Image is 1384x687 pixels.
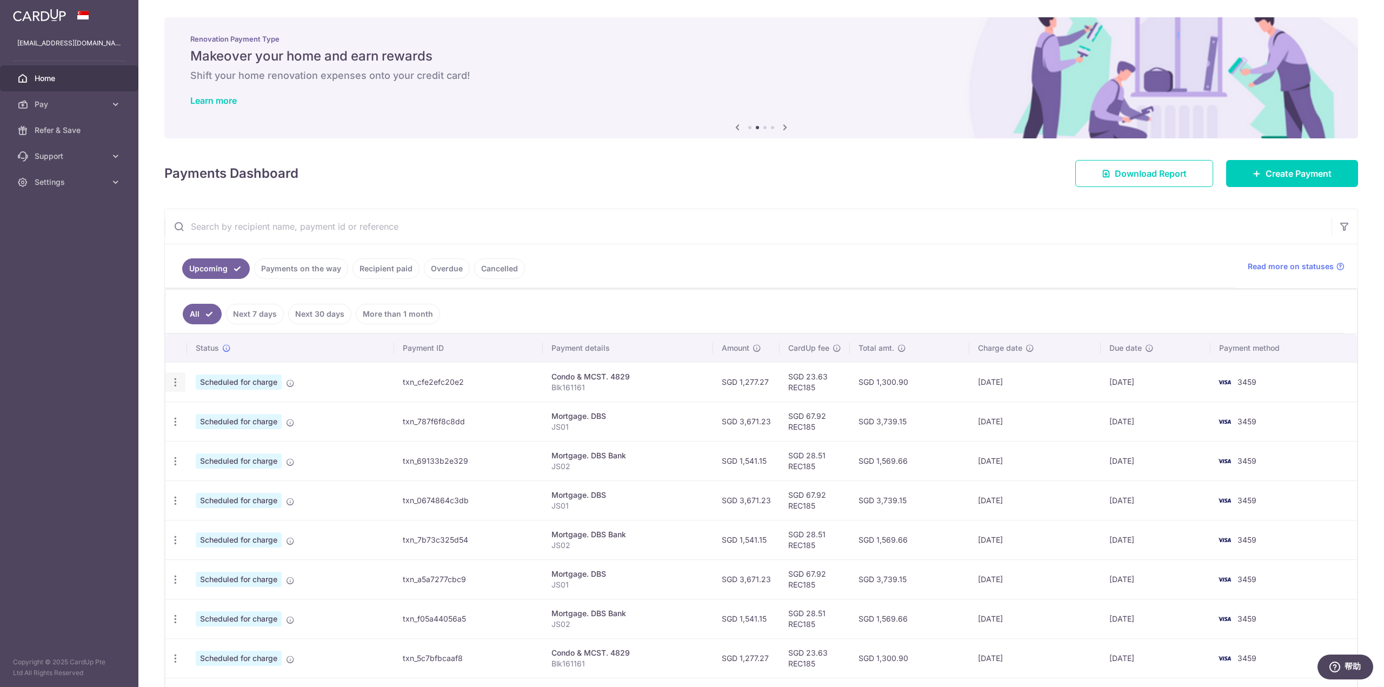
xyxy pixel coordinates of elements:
span: Scheduled for charge [196,572,282,587]
span: Scheduled for charge [196,375,282,390]
div: Mortgage. DBS Bank [551,608,705,619]
a: Download Report [1075,160,1213,187]
span: Create Payment [1266,167,1332,180]
h5: Makeover your home and earn rewards [190,48,1332,65]
td: txn_7b73c325d54 [394,520,543,559]
a: Cancelled [474,258,525,279]
span: 3459 [1237,496,1256,505]
img: CardUp [13,9,66,22]
td: [DATE] [969,638,1100,678]
td: txn_a5a7277cbc9 [394,559,543,599]
span: 3459 [1237,575,1256,584]
span: Pay [35,99,106,110]
span: Scheduled for charge [196,611,282,626]
td: SGD 28.51 REC185 [780,520,850,559]
a: Payments on the way [254,258,348,279]
span: Scheduled for charge [196,651,282,666]
div: Condo & MCST. 4829 [551,371,705,382]
p: JS01 [551,501,705,511]
h4: Payments Dashboard [164,164,298,183]
td: SGD 28.51 REC185 [780,599,850,638]
td: SGD 1,277.27 [713,638,780,678]
span: 3459 [1237,456,1256,465]
img: Bank Card [1214,533,1235,546]
td: [DATE] [1101,638,1210,678]
a: Upcoming [182,258,250,279]
a: Next 30 days [288,304,351,324]
div: Mortgage. DBS Bank [551,450,705,461]
td: SGD 1,569.66 [850,520,969,559]
p: Blk161161 [551,382,705,393]
td: [DATE] [1101,559,1210,599]
p: [EMAIL_ADDRESS][DOMAIN_NAME] [17,38,121,49]
img: Bank Card [1214,573,1235,586]
td: SGD 67.92 REC185 [780,402,850,441]
img: Bank Card [1214,494,1235,507]
td: txn_5c7bfbcaaf8 [394,638,543,678]
img: Bank Card [1214,376,1235,389]
div: Mortgage. DBS Bank [551,529,705,540]
div: Mortgage. DBS [551,569,705,579]
span: Read more on statuses [1248,261,1334,272]
td: SGD 3,739.15 [850,481,969,520]
img: Bank Card [1214,612,1235,625]
span: Scheduled for charge [196,532,282,548]
span: 3459 [1237,377,1256,386]
td: SGD 3,671.23 [713,402,780,441]
p: JS01 [551,579,705,590]
p: JS02 [551,619,705,630]
span: Total amt. [859,343,894,353]
td: SGD 1,541.15 [713,599,780,638]
td: txn_0674864c3db [394,481,543,520]
span: Scheduled for charge [196,414,282,429]
div: Condo & MCST. 4829 [551,648,705,658]
td: [DATE] [1101,520,1210,559]
div: Mortgage. DBS [551,490,705,501]
td: [DATE] [1101,481,1210,520]
span: Home [35,73,106,84]
span: 3459 [1237,417,1256,426]
td: SGD 3,671.23 [713,559,780,599]
p: JS02 [551,461,705,472]
td: [DATE] [969,362,1100,402]
p: JS02 [551,540,705,551]
a: Read more on statuses [1248,261,1345,272]
a: Next 7 days [226,304,284,324]
td: [DATE] [969,599,1100,638]
td: SGD 28.51 REC185 [780,441,850,481]
a: Recipient paid [352,258,420,279]
span: Scheduled for charge [196,493,282,508]
td: SGD 3,739.15 [850,559,969,599]
h6: Shift your home renovation expenses onto your credit card! [190,69,1332,82]
img: Bank Card [1214,415,1235,428]
td: SGD 1,569.66 [850,441,969,481]
td: txn_787f6f8c8dd [394,402,543,441]
th: Payment ID [394,334,543,362]
span: Status [196,343,219,353]
span: Charge date [978,343,1022,353]
a: All [183,304,222,324]
td: [DATE] [1101,441,1210,481]
p: Blk161161 [551,658,705,669]
span: Due date [1109,343,1142,353]
td: [DATE] [1101,402,1210,441]
iframe: 打开一个小组件，您可以在其中找到更多信息 [1317,655,1373,682]
span: Scheduled for charge [196,453,282,469]
td: txn_cfe2efc20e2 [394,362,543,402]
img: Bank Card [1214,455,1235,468]
img: Renovation banner [164,17,1358,138]
span: Settings [35,177,106,188]
th: Payment method [1210,334,1357,362]
td: SGD 1,277.27 [713,362,780,402]
td: SGD 1,569.66 [850,599,969,638]
td: [DATE] [969,402,1100,441]
span: CardUp fee [788,343,829,353]
span: Refer & Save [35,125,106,136]
td: SGD 3,671.23 [713,481,780,520]
span: 3459 [1237,535,1256,544]
td: SGD 67.92 REC185 [780,481,850,520]
span: 3459 [1237,653,1256,663]
p: Renovation Payment Type [190,35,1332,43]
a: Overdue [424,258,470,279]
